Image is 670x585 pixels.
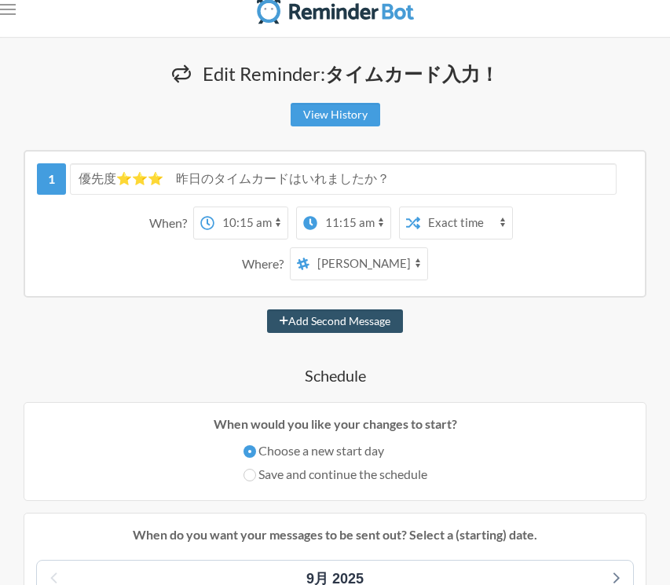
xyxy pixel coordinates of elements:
p: When do you want your messages to be sent out? Select a (starting) date. [36,525,634,544]
p: When would you like your changes to start? [36,415,634,433]
input: Message [70,163,617,195]
input: Choose a new start day [243,445,256,458]
input: Save and continue the schedule [243,469,256,481]
label: Choose a new start day [243,441,427,460]
span: Edit Reminder: [203,62,499,85]
h4: Schedule [24,364,646,386]
strong: タイムカード入力！ [325,62,499,85]
a: View History [291,103,380,126]
div: Where? [242,247,290,280]
div: When? [149,207,193,239]
label: Save and continue the schedule [243,465,427,484]
button: Add Second Message [267,309,403,333]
